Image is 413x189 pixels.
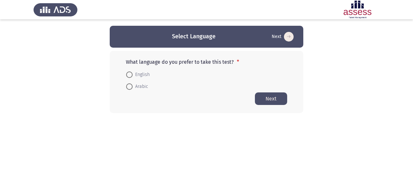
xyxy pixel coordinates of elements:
button: Start assessment [270,32,296,42]
p: What language do you prefer to take this test? [126,59,287,65]
img: Assess Talent Management logo [34,1,77,19]
img: Assessment logo of Development Assessment R1 (EN/AR) [336,1,379,19]
span: Arabic [133,83,148,90]
span: English [133,71,150,79]
button: Start assessment [255,92,287,105]
h3: Select Language [172,33,216,41]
